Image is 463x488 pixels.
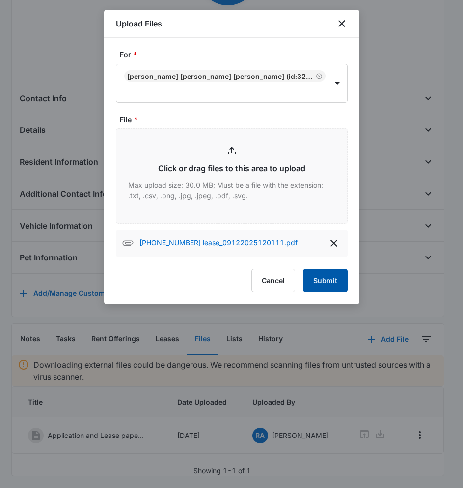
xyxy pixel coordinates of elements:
[127,72,314,80] div: [PERSON_NAME] [PERSON_NAME] [PERSON_NAME] (ID:3242; [EMAIL_ADDRESS][DOMAIN_NAME]; 9706468881)
[139,237,298,249] p: [PHONE_NUMBER] lease_09122025120111.pdf
[120,50,352,60] label: For
[326,235,342,251] button: delete
[251,269,295,292] button: Cancel
[120,114,352,125] label: File
[116,18,162,29] h1: Upload Files
[314,73,323,79] div: Remove Azarela Orozco Dominguez Michelle Orozco (ID:3242; azareladominguez1@gmail.com; 9706468881)
[303,269,348,292] button: Submit
[336,18,348,29] button: close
